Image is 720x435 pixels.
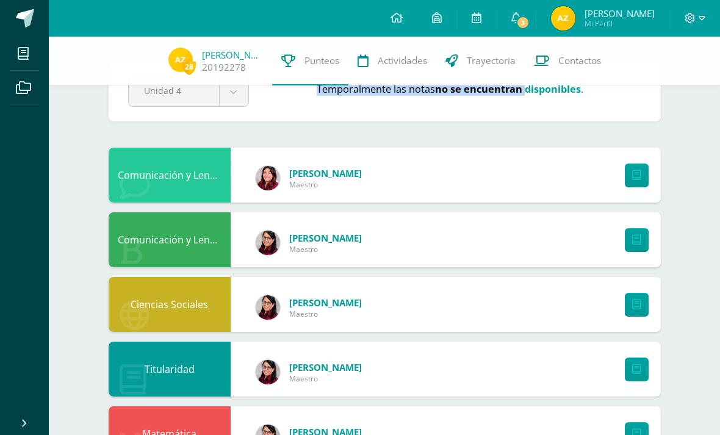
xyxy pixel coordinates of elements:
div: Titularidad [109,342,231,397]
img: b345338c6bf3bbe1de0ed29d358e1117.png [256,360,280,384]
div: Comunicación y Lenguaje,Idioma Extranjero,Inglés [109,148,231,203]
strong: no se encuentran disponibles [435,82,581,96]
span: Trayectoria [467,54,516,67]
span: Unidad 4 [144,76,204,105]
span: 3 [516,16,530,29]
span: Maestro [289,179,362,190]
img: 81868104f467bce0e350f0ce98ee4511.png [551,6,575,31]
span: Maestro [289,373,362,384]
span: [PERSON_NAME] [289,232,362,244]
span: Mi Perfil [585,18,655,29]
span: [PERSON_NAME] [289,361,362,373]
span: Maestro [289,309,362,319]
img: c17dc0044ff73e6528ee1a0ac52c8e58.png [256,166,280,190]
a: 20192278 [202,61,246,74]
span: Contactos [558,54,601,67]
a: Trayectoria [436,37,525,85]
img: 81868104f467bce0e350f0ce98ee4511.png [168,48,193,72]
span: Actividades [378,54,427,67]
h3: Temporalmente las notas . [317,82,583,96]
img: b345338c6bf3bbe1de0ed29d358e1117.png [256,295,280,320]
span: Punteos [304,54,339,67]
a: Actividades [348,37,436,85]
img: b345338c6bf3bbe1de0ed29d358e1117.png [256,231,280,255]
a: Punteos [272,37,348,85]
span: Maestro [289,244,362,254]
a: Contactos [525,37,610,85]
span: [PERSON_NAME] [585,7,655,20]
div: Comunicación y Lenguaje,Idioma Español [109,212,231,267]
a: [PERSON_NAME] [202,49,263,61]
span: [PERSON_NAME] [289,297,362,309]
span: 28 [182,59,196,74]
a: Unidad 4 [129,76,248,106]
span: [PERSON_NAME] [289,167,362,179]
div: Ciencias Sociales [109,277,231,332]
